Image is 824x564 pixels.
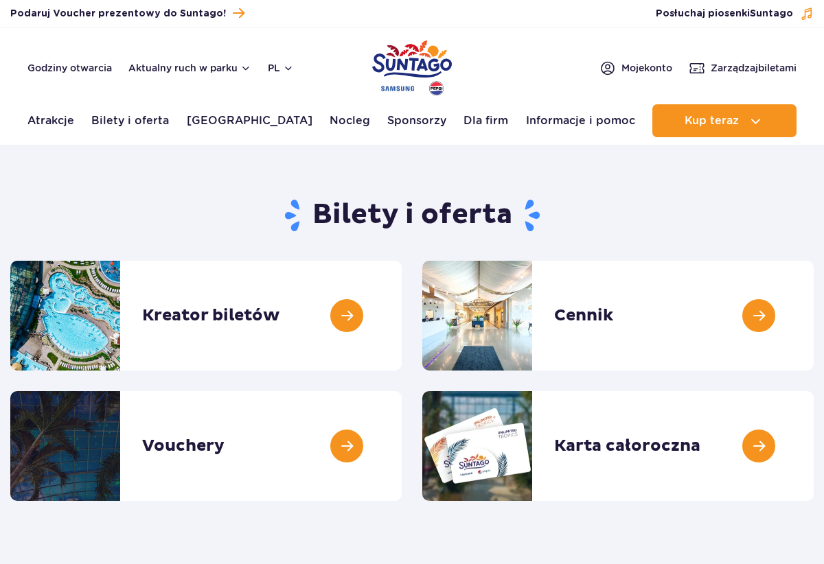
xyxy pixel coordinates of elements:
[463,104,508,137] a: Dla firm
[656,7,814,21] button: Posłuchaj piosenkiSuntago
[91,104,169,137] a: Bilety i oferta
[711,61,797,75] span: Zarządzaj biletami
[750,9,793,19] span: Suntago
[387,104,446,137] a: Sponsorzy
[330,104,370,137] a: Nocleg
[10,198,814,233] h1: Bilety i oferta
[10,7,226,21] span: Podaruj Voucher prezentowy do Suntago!
[372,34,452,97] a: Park of Poland
[27,104,74,137] a: Atrakcje
[656,7,793,21] span: Posłuchaj piosenki
[621,61,672,75] span: Moje konto
[187,104,312,137] a: [GEOGRAPHIC_DATA]
[652,104,797,137] button: Kup teraz
[10,4,244,23] a: Podaruj Voucher prezentowy do Suntago!
[689,60,797,76] a: Zarządzajbiletami
[128,62,251,73] button: Aktualny ruch w parku
[526,104,635,137] a: Informacje i pomoc
[685,115,739,127] span: Kup teraz
[27,61,112,75] a: Godziny otwarcia
[268,61,294,75] button: pl
[599,60,672,76] a: Mojekonto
